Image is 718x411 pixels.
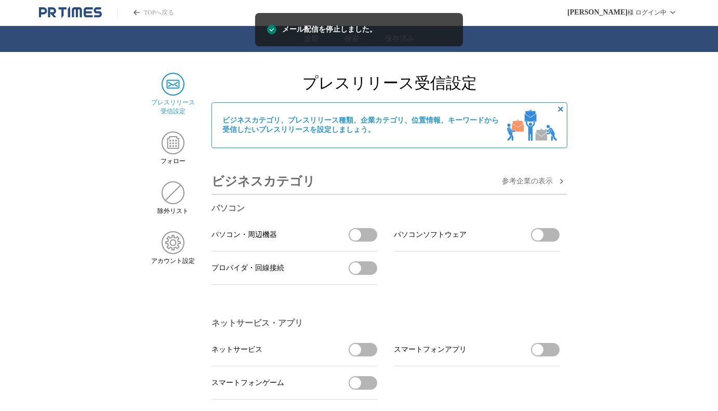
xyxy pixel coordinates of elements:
h3: ビジネスカテゴリ [211,169,315,194]
img: フォロー [162,131,184,154]
img: プレスリリース 受信設定 [162,73,184,96]
a: 除外リスト除外リスト [151,181,195,216]
img: 除外リスト [162,181,184,204]
a: PR TIMESのトップページはこちら [117,8,174,17]
span: ネットサービス [211,345,262,354]
button: 非表示にする [554,103,567,115]
a: PR TIMESのトップページはこちら [39,6,102,19]
h3: ネットサービス・アプリ [211,318,560,329]
span: 参考企業の 表示 [502,177,553,186]
a: フォローフォロー [151,131,195,166]
a: プレスリリース 受信設定プレスリリース 受信設定 [151,73,195,116]
button: 参考企業の表示 [502,175,567,188]
span: パソコンソフトウェア [394,230,467,240]
span: アカウント設定 [151,257,195,266]
span: スマートフォンゲーム [211,378,284,388]
span: パソコン・周辺機器 [211,230,277,240]
span: フォロー [161,157,185,166]
span: ビジネスカテゴリ、プレスリリース種類、企業カテゴリ、位置情報、キーワードから 受信したいプレスリリースを設定しましょう。 [222,116,499,135]
span: [PERSON_NAME] [567,8,628,17]
span: スマートフォンアプリ [394,345,467,354]
img: アカウント設定 [162,231,184,254]
span: プレスリリース 受信設定 [151,98,195,116]
a: アカウント設定アカウント設定 [151,231,195,266]
span: メール配信を停止しました。 [282,24,377,35]
h2: プレスリリース受信設定 [211,73,567,94]
span: プロバイダ・回線接続 [211,263,284,273]
h3: パソコン [211,203,560,214]
span: 除外リスト [157,207,189,216]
